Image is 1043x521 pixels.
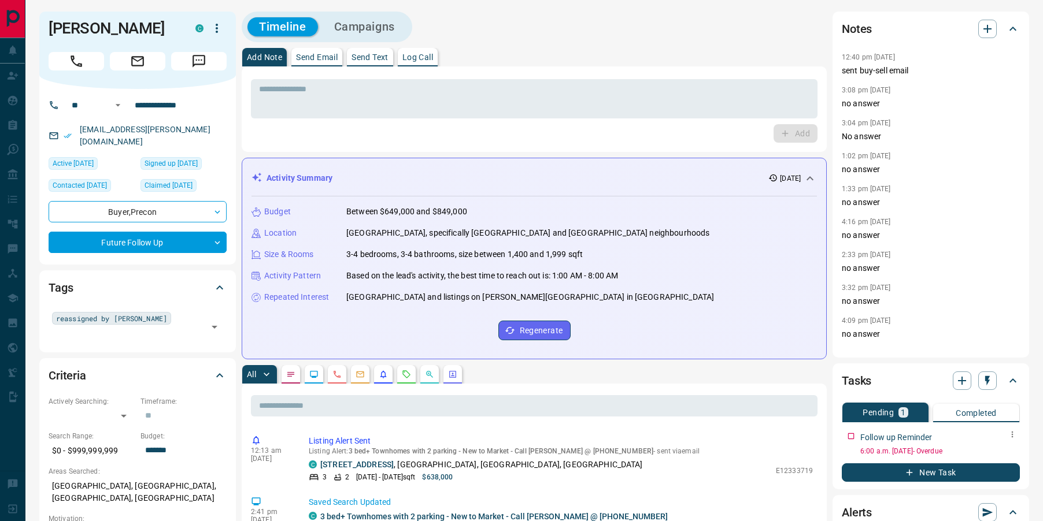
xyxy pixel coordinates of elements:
p: Activity Summary [267,172,332,184]
h2: Notes [842,20,872,38]
span: Message [171,52,227,70]
button: Regenerate [498,321,571,340]
p: 3:32 pm [DATE] [842,284,891,292]
p: Listing Alert : - sent via email [309,447,813,455]
p: Timeframe: [140,396,227,407]
p: 6:00 a.m. [DATE] - Overdue [860,446,1020,456]
p: 3-4 bedrooms, 3-4 bathrooms, size between 1,400 and 1,999 sqft [346,248,583,260]
p: Pending [863,408,894,416]
svg: Requests [402,370,411,379]
svg: Opportunities [425,370,434,379]
p: Budget: [140,431,227,441]
svg: Notes [286,370,295,379]
button: Open [206,319,223,335]
p: Areas Searched: [49,466,227,477]
h1: [PERSON_NAME] [49,19,178,38]
div: Notes [842,15,1020,43]
p: 2:33 pm [DATE] [842,251,891,259]
span: Claimed [DATE] [145,180,193,191]
p: E12333719 [776,466,813,476]
p: Send Email [296,53,338,61]
p: No answer [842,131,1020,143]
p: no answer [842,262,1020,274]
p: Add Note [247,53,282,61]
div: Thu Apr 03 2025 [49,157,135,173]
p: , [GEOGRAPHIC_DATA], [GEOGRAPHIC_DATA], [GEOGRAPHIC_DATA] [320,459,643,471]
p: 1 [901,408,905,416]
h2: Tasks [842,371,871,390]
svg: Agent Actions [448,370,457,379]
span: Contacted [DATE] [53,180,107,191]
p: 12:40 pm [DATE] [842,53,895,61]
a: [STREET_ADDRESS] [320,460,394,469]
p: [GEOGRAPHIC_DATA], specifically [GEOGRAPHIC_DATA] and [GEOGRAPHIC_DATA] neighbourhoods [346,227,709,239]
p: no answer [842,163,1020,176]
p: [GEOGRAPHIC_DATA], [GEOGRAPHIC_DATA], [GEOGRAPHIC_DATA], [GEOGRAPHIC_DATA] [49,477,227,508]
p: Size & Rooms [264,248,314,260]
button: Timeline [247,17,318,36]
button: Open [111,98,125,112]
p: Follow up Reminder [860,431,932,444]
div: Tue Jan 07 2025 [49,179,135,195]
div: Tags [49,274,227,302]
div: Thu Nov 14 2024 [140,179,227,195]
div: Future Follow Up [49,232,227,253]
div: Activity Summary[DATE] [251,168,817,189]
span: Email [110,52,165,70]
h2: Criteria [49,366,86,385]
a: [EMAIL_ADDRESS][PERSON_NAME][DOMAIN_NAME] [80,125,210,146]
p: 4:16 pm [DATE] [842,218,891,226]
a: 3 bed+ Townhomes with 2 parking - New to Market - Call [PERSON_NAME] @ [PHONE_NUMBER] [320,512,668,521]
p: Search Range: [49,431,135,441]
div: Tasks [842,367,1020,395]
div: condos.ca [309,512,317,520]
p: 1:02 pm [DATE] [842,152,891,160]
p: Location [264,227,297,239]
svg: Calls [332,370,342,379]
h2: Tags [49,278,73,297]
p: Actively Searching: [49,396,135,407]
div: condos.ca [309,460,317,468]
p: no answer [842,328,1020,340]
p: no answer [842,229,1020,241]
div: condos.ca [195,24,204,32]
p: Listing Alert Sent [309,435,813,447]
div: Criteria [49,362,227,389]
p: 2 [345,472,349,482]
p: 1:33 pm [DATE] [842,185,891,193]
span: Call [49,52,104,70]
p: Send Text [352,53,389,61]
p: 3:04 pm [DATE] [842,119,891,127]
p: no answer [842,196,1020,209]
p: [DATE] - [DATE] sqft [356,472,415,482]
div: Thu Oct 11 2018 [140,157,227,173]
p: sent buy-sell email [842,65,1020,77]
p: [DATE] [251,455,291,463]
svg: Listing Alerts [379,370,388,379]
p: $0 - $999,999,999 [49,441,135,460]
svg: Lead Browsing Activity [309,370,319,379]
p: Saved Search Updated [309,496,813,508]
span: reassigned by [PERSON_NAME] [56,312,167,324]
button: Campaigns [323,17,406,36]
button: New Task [842,463,1020,482]
p: [DATE] [780,173,801,184]
p: Budget [264,206,291,218]
p: no answer [842,98,1020,110]
p: 4:09 pm [DATE] [842,317,891,325]
p: Repeated Interest [264,291,329,303]
p: Log Call [402,53,433,61]
p: 1:02 pm [DATE] [842,349,891,358]
p: Completed [956,409,997,417]
p: Based on the lead's activity, the best time to reach out is: 1:00 AM - 8:00 AM [346,270,618,282]
p: 3:08 pm [DATE] [842,86,891,94]
p: no answer [842,295,1020,307]
svg: Email Verified [64,132,72,140]
p: 3 [323,472,327,482]
p: 12:13 am [251,446,291,455]
div: Buyer , Precon [49,201,227,222]
p: $638,000 [422,472,453,482]
p: Between $649,000 and $849,000 [346,206,467,218]
p: All [247,370,256,378]
p: Activity Pattern [264,270,321,282]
